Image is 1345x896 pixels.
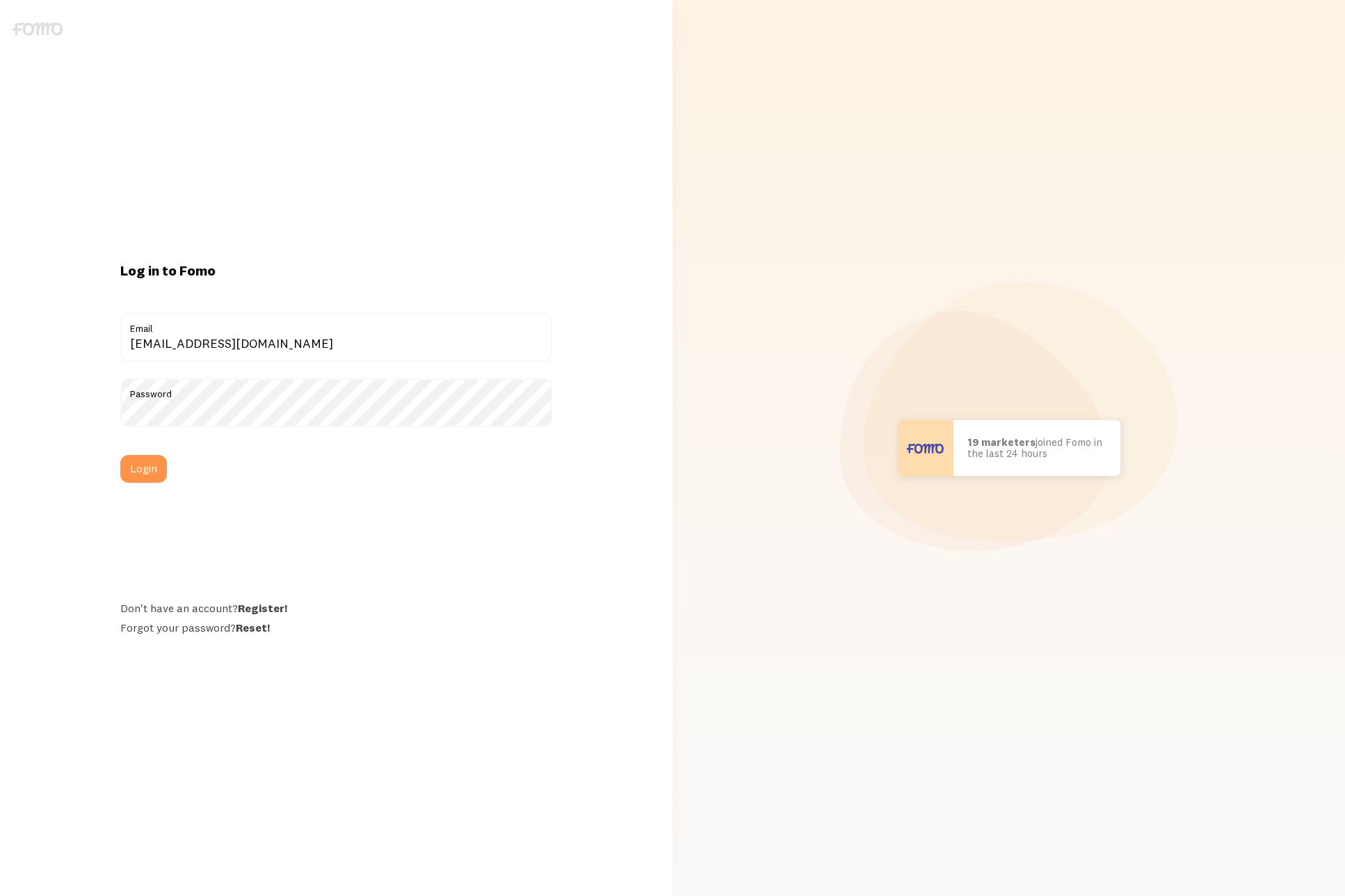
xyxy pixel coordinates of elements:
[238,601,287,615] a: Register!
[967,435,1036,449] b: 19 marketers
[967,437,1106,460] p: joined Fomo in the last 24 hours
[120,313,552,337] label: Email
[120,621,552,634] div: Forgot your password?
[236,621,270,634] a: Reset!
[898,420,953,476] img: User avatar
[120,378,552,402] label: Password
[120,601,552,615] div: Don't have an account?
[13,22,63,35] img: fomo-logo-gray-b99e0e8ada9f9040e2984d0d95b3b12da0074ffd48d1e5cb62ac37fc77b0b268.svg
[120,455,167,483] button: Login
[120,262,552,280] h1: Log in to Fomo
